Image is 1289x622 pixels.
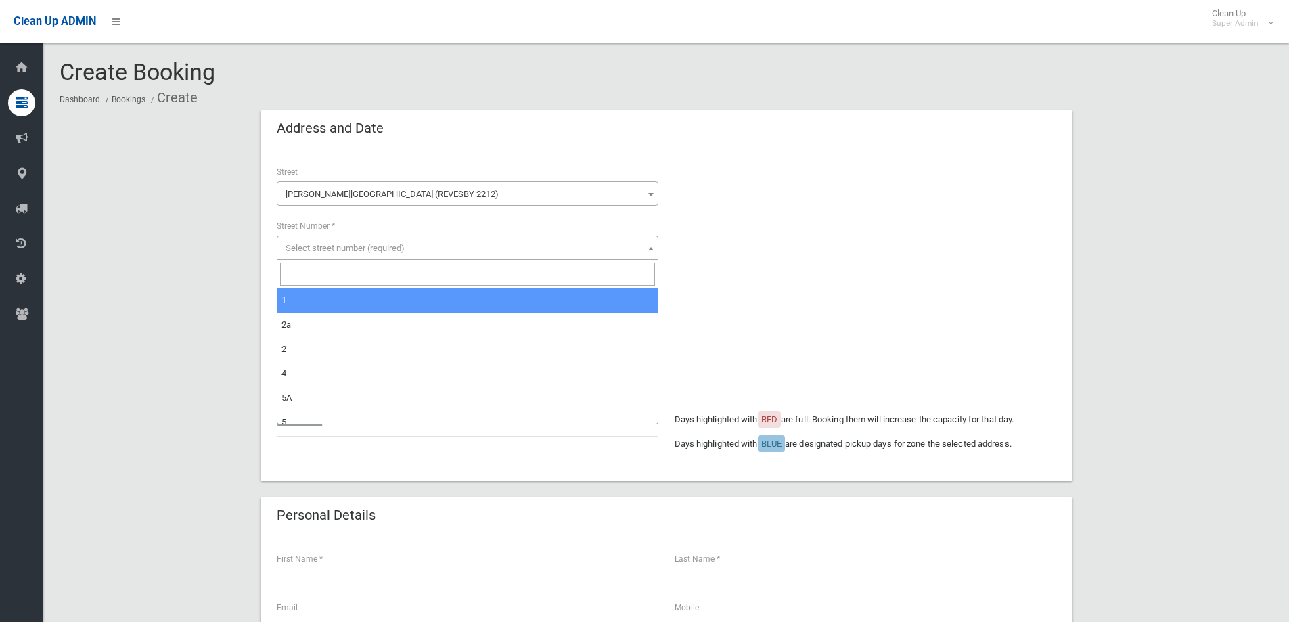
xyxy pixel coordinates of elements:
[261,502,392,529] header: Personal Details
[280,185,655,204] span: Vega Street (REVESBY 2212)
[281,344,286,354] span: 2
[281,417,286,427] span: 5
[277,181,658,206] span: Vega Street (REVESBY 2212)
[261,115,400,141] header: Address and Date
[112,95,145,104] a: Bookings
[281,295,286,305] span: 1
[14,15,96,28] span: Clean Up ADMIN
[286,243,405,253] span: Select street number (required)
[761,439,782,449] span: BLUE
[281,368,286,378] span: 4
[148,85,198,110] li: Create
[60,58,215,85] span: Create Booking
[675,436,1056,452] p: Days highlighted with are designated pickup days for zone the selected address.
[281,393,292,403] span: 5A
[281,319,291,330] span: 2a
[761,414,777,424] span: RED
[1205,8,1272,28] span: Clean Up
[675,412,1056,428] p: Days highlighted with are full. Booking them will increase the capacity for that day.
[60,95,100,104] a: Dashboard
[1212,18,1259,28] small: Super Admin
